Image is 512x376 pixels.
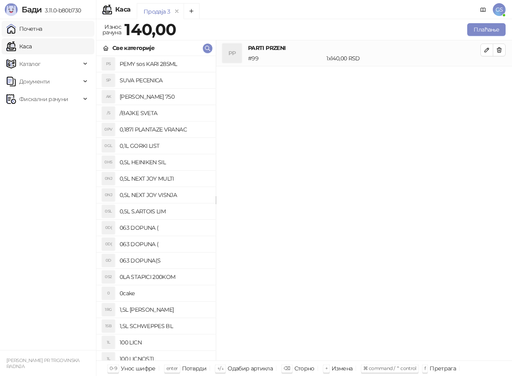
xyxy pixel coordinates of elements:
[115,6,130,13] div: Каса
[102,287,115,300] div: 0
[5,3,18,16] img: Logo
[19,56,41,72] span: Каталог
[332,363,352,374] div: Измена
[120,254,209,267] h4: 063 DOPUNA(S
[424,365,426,371] span: f
[325,365,328,371] span: +
[477,3,490,16] a: Документација
[102,336,115,349] div: 1L
[6,21,42,37] a: Почетна
[120,58,209,70] h4: PEMY sos KARI 285ML
[120,74,209,87] h4: SUVA PECENICA
[124,20,176,39] strong: 140,00
[120,271,209,283] h4: 0LA STAPICI 200KOM
[184,3,200,19] button: Add tab
[120,320,209,332] h4: 1,5L SCHWEPPES BL
[102,303,115,316] div: 1RG
[246,54,325,63] div: # 99
[222,44,242,63] div: PP
[102,352,115,365] div: 1L
[102,156,115,169] div: 0HS
[363,365,416,371] span: ⌘ command / ⌃ control
[120,221,209,234] h4: 063 DOPUNA (
[102,172,115,185] div: 0NJ
[102,189,115,201] div: 0NJ
[248,44,480,52] h4: PARTI PRZENI
[120,139,209,152] h4: 0,1L GORKI LIST
[102,107,115,119] div: /S
[284,365,290,371] span: ⌫
[120,107,209,119] h4: /BAJKE SVETA
[182,363,207,374] div: Потврди
[294,363,314,374] div: Сторно
[120,352,209,365] h4: 100 LICNOSTI
[120,238,209,251] h4: 063 DOPUNA (
[120,156,209,169] h4: 0,5L HEINIKEN SIL
[102,238,115,251] div: 0D(
[217,365,224,371] span: ↑/↓
[172,8,182,15] button: remove
[430,363,456,374] div: Претрага
[166,365,178,371] span: enter
[120,123,209,136] h4: 0,187l PLANTAZE VRANAC
[102,320,115,332] div: 1SB
[102,74,115,87] div: SP
[467,23,506,36] button: Плаћање
[102,58,115,70] div: PS
[6,358,80,369] small: [PERSON_NAME] PR TRGOVINSKA RADNJA
[102,90,115,103] div: AK
[120,172,209,185] h4: 0,5L NEXT JOY MULTI
[102,254,115,267] div: 0D
[96,56,216,360] div: grid
[102,205,115,218] div: 0SL
[121,363,156,374] div: Унос шифре
[6,38,32,54] a: Каса
[120,90,209,103] h4: [PERSON_NAME] 750
[144,7,170,16] div: Продаја 3
[102,139,115,152] div: 0GL
[493,3,506,16] span: GS
[120,189,209,201] h4: 0,5L NEXT JOY VISNJA
[102,221,115,234] div: 0D(
[120,205,209,218] h4: 0,5L S.ARTOIS LIM
[19,74,50,90] span: Документи
[101,22,123,38] div: Износ рачуна
[112,44,154,52] div: Све категорије
[120,303,209,316] h4: 1,5L [PERSON_NAME]
[110,365,117,371] span: 0-9
[102,271,115,283] div: 0S2
[325,54,482,63] div: 1 x 140,00 RSD
[102,123,115,136] div: 0PV
[120,287,209,300] h4: 0cake
[22,5,42,14] span: Бади
[228,363,273,374] div: Одабир артикла
[19,91,68,107] span: Фискални рачуни
[42,7,81,14] span: 3.11.0-b80b730
[120,336,209,349] h4: 100 LICN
